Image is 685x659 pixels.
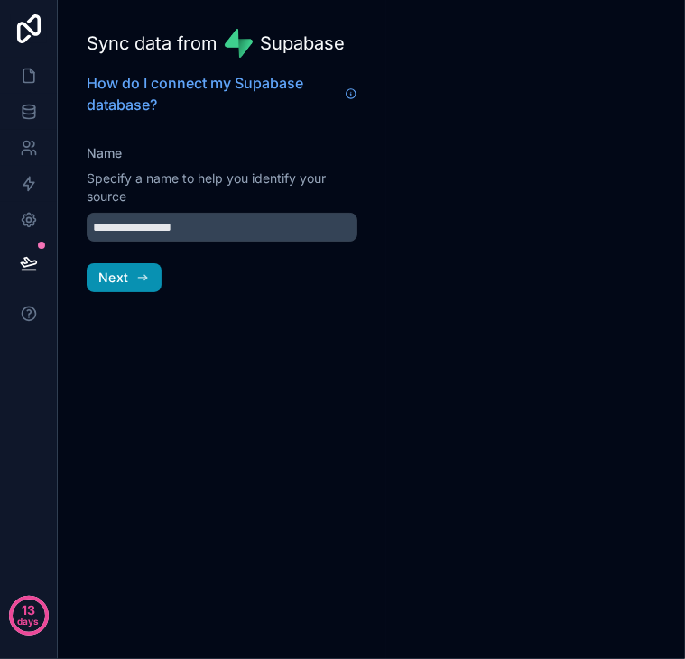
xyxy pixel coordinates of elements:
[260,31,345,56] span: Supabase
[87,263,162,292] button: Next
[87,72,357,115] a: How do I connect my Supabase database?
[98,270,128,286] span: Next
[87,144,122,162] label: Name
[18,609,40,634] p: days
[87,31,218,56] span: Sync data from
[87,72,338,115] span: How do I connect my Supabase database?
[225,29,253,58] img: Postgres database logo
[22,601,35,619] p: 13
[87,169,357,206] p: Specify a name to help you identify your source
